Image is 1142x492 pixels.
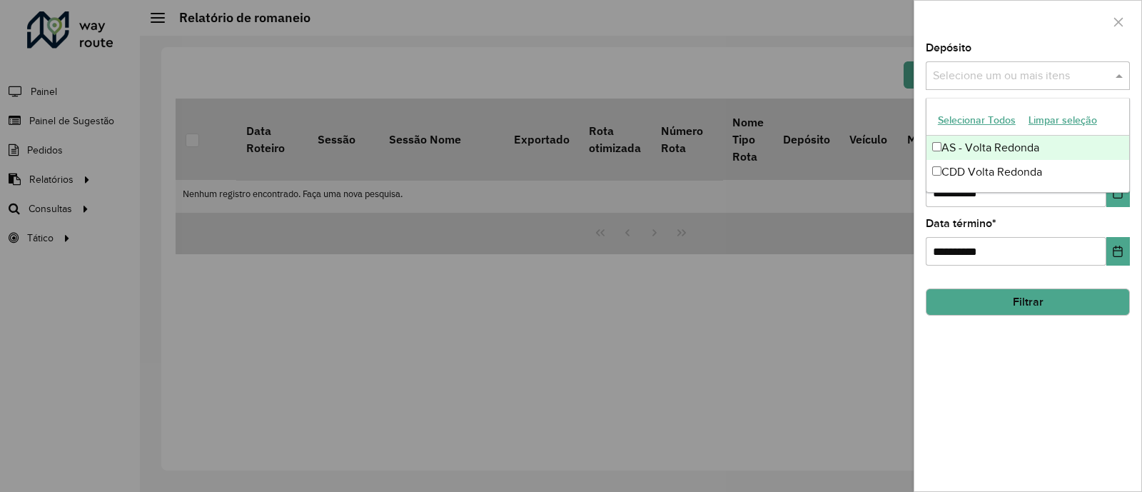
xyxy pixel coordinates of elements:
ng-dropdown-panel: Options list [926,98,1130,193]
button: Choose Date [1106,237,1130,266]
div: CDD Volta Redonda [926,160,1129,184]
button: Filtrar [926,288,1130,316]
button: Selecionar Todos [931,109,1022,131]
label: Data término [926,215,996,232]
button: Choose Date [1106,179,1130,207]
div: AS - Volta Redonda [926,136,1129,160]
label: Depósito [926,39,971,56]
button: Limpar seleção [1022,109,1103,131]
